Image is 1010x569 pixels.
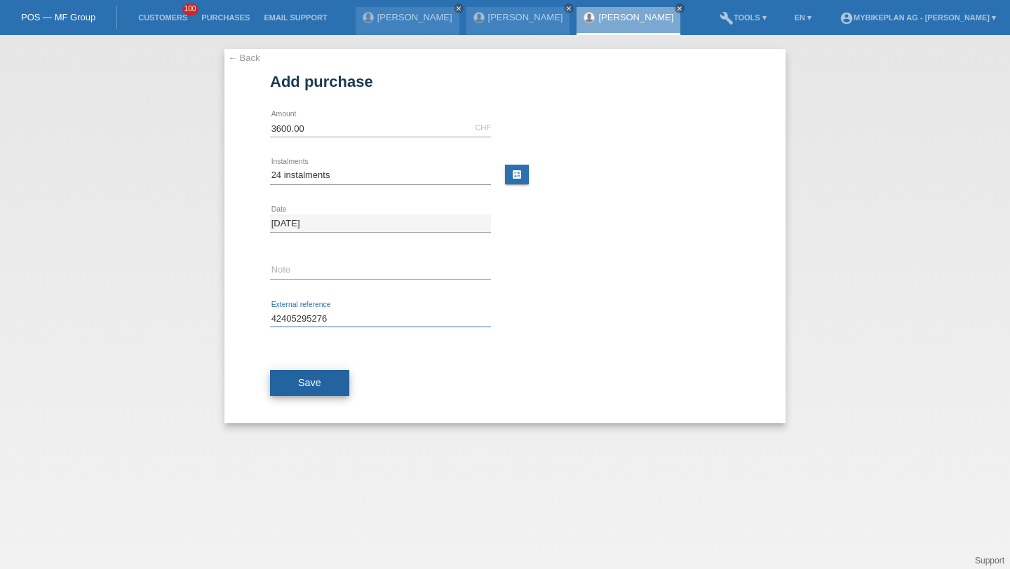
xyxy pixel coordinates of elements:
i: account_circle [840,11,854,25]
a: ← Back [228,53,260,63]
i: build [720,11,734,25]
button: Save [270,370,349,397]
a: [PERSON_NAME] [488,12,563,22]
a: calculate [505,165,529,184]
span: Save [298,377,321,388]
a: close [675,4,685,13]
a: POS — MF Group [21,12,95,22]
i: close [676,5,683,12]
a: Customers [131,13,194,22]
a: account_circleMybikeplan AG - [PERSON_NAME] ▾ [833,13,1003,22]
a: Purchases [194,13,257,22]
i: close [455,5,462,12]
a: close [564,4,574,13]
a: buildTools ▾ [713,13,774,22]
a: [PERSON_NAME] [377,12,452,22]
span: 100 [182,4,199,15]
a: close [454,4,464,13]
a: [PERSON_NAME] [598,12,673,22]
h1: Add purchase [270,73,740,90]
i: calculate [511,169,523,180]
a: Support [975,556,1004,565]
a: EN ▾ [788,13,819,22]
i: close [565,5,572,12]
a: Email Support [257,13,334,22]
div: CHF [475,123,491,132]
